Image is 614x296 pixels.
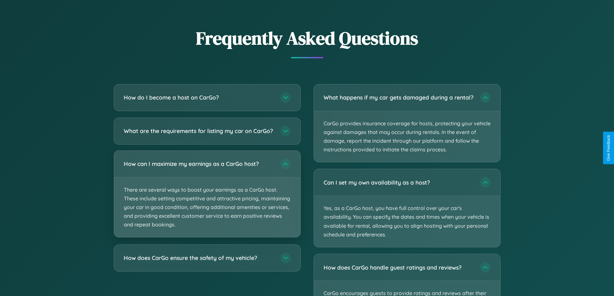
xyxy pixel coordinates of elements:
h3: Can I set my own availability as a host? [324,178,474,186]
p: Yes, as a CarGo host, you have full control over your car's availability. You can specify the dat... [314,196,500,247]
h2: Frequently Asked Questions [114,26,501,51]
div: Give Feedback [606,135,611,161]
h3: How does CarGo ensure the safety of my vehicle? [124,254,274,262]
p: CarGo provides insurance coverage for hosts, protecting your vehicle against damages that may occ... [314,111,500,162]
h3: What happens if my car gets damaged during a rental? [324,93,474,101]
h3: How does CarGo handle guest ratings and reviews? [324,263,474,272]
h3: What are the requirements for listing my car on CarGo? [124,127,274,135]
p: There are several ways to boost your earnings as a CarGo host. These include setting competitive ... [114,177,300,237]
h3: How do I become a host on CarGo? [124,93,274,101]
h3: How can I maximize my earnings as a CarGo host? [124,160,274,168]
